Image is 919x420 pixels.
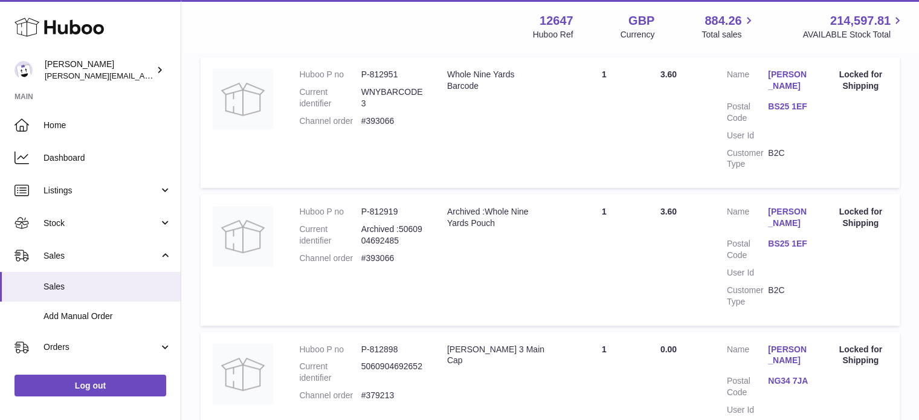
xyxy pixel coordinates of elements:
a: [PERSON_NAME] [768,69,809,92]
dd: P-812919 [361,206,423,218]
dd: B2C [768,147,809,170]
span: [PERSON_NAME][EMAIL_ADDRESS][PERSON_NAME][DOMAIN_NAME] [45,71,307,80]
div: Locked for Shipping [834,206,888,229]
img: no-photo.jpg [213,69,273,129]
img: no-photo.jpg [213,206,273,267]
strong: GBP [628,13,654,29]
dt: Current identifier [299,86,361,109]
dd: #393066 [361,115,423,127]
dt: User Id [727,404,768,416]
dt: Postal Code [727,238,768,261]
div: [PERSON_NAME] 3 Main Cap [447,344,548,367]
a: NG34 7JA [768,375,809,387]
span: Add Manual Order [44,311,172,322]
td: 1 [560,194,648,325]
dt: Channel order [299,115,361,127]
dd: Archived :5060904692485 [361,224,423,247]
a: [PERSON_NAME] [768,344,809,367]
img: peter@pinter.co.uk [15,61,33,79]
dt: Customer Type [727,147,768,170]
span: Home [44,120,172,131]
div: Archived :Whole Nine Yards Pouch [447,206,548,229]
a: Log out [15,375,166,396]
a: BS25 1EF [768,101,809,112]
dt: Channel order [299,390,361,401]
span: 3.60 [660,69,677,79]
dt: Name [727,206,768,232]
a: 214,597.81 AVAILABLE Stock Total [802,13,904,40]
span: Sales [44,250,159,262]
a: [PERSON_NAME] [768,206,809,229]
div: Whole Nine Yards Barcode [447,69,548,92]
span: AVAILABLE Stock Total [802,29,904,40]
dt: User Id [727,267,768,279]
span: 0.00 [660,344,677,354]
dd: P-812898 [361,344,423,355]
dt: Channel order [299,253,361,264]
div: Currency [621,29,655,40]
dd: P-812951 [361,69,423,80]
strong: 12647 [540,13,573,29]
td: 1 [560,57,648,188]
dt: Postal Code [727,101,768,124]
dt: Customer Type [727,285,768,308]
span: 214,597.81 [830,13,891,29]
span: Total sales [701,29,755,40]
dt: Current identifier [299,361,361,384]
div: Huboo Ref [533,29,573,40]
img: no-photo.jpg [213,344,273,404]
dd: B2C [768,285,809,308]
a: 884.26 Total sales [701,13,755,40]
dt: Huboo P no [299,344,361,355]
div: Locked for Shipping [834,344,888,367]
dt: Huboo P no [299,69,361,80]
dt: Name [727,69,768,95]
div: [PERSON_NAME] [45,59,153,82]
span: 884.26 [705,13,741,29]
span: Dashboard [44,152,172,164]
dd: 5060904692652 [361,361,423,384]
dt: User Id [727,130,768,141]
span: 3.60 [660,207,677,216]
dt: Name [727,344,768,370]
a: BS25 1EF [768,238,809,250]
div: Locked for Shipping [834,69,888,92]
span: Sales [44,281,172,292]
span: Orders [44,341,159,353]
dt: Huboo P no [299,206,361,218]
span: Listings [44,185,159,196]
dt: Current identifier [299,224,361,247]
dd: #379213 [361,390,423,401]
dd: WNYBARCODE3 [361,86,423,109]
span: Stock [44,218,159,229]
dt: Postal Code [727,375,768,398]
dd: #393066 [361,253,423,264]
